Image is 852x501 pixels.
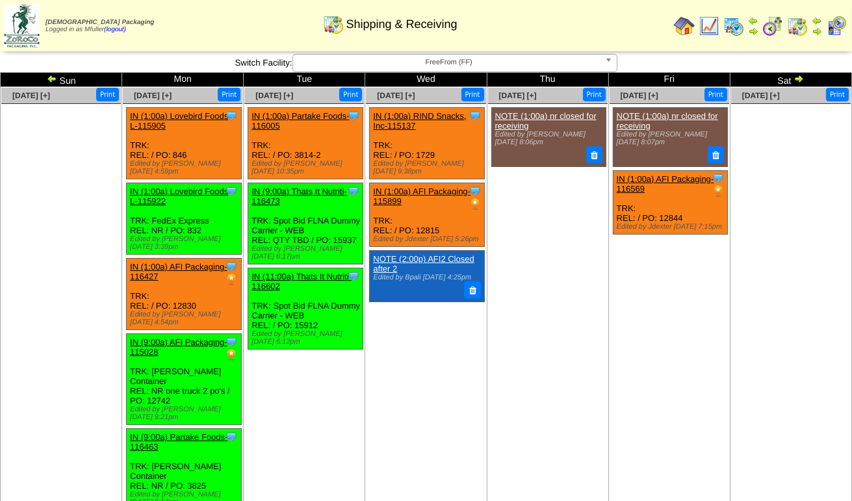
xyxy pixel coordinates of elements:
[812,26,822,36] img: arrowright.gif
[12,91,50,100] a: [DATE] [+]
[130,262,227,281] a: IN (1:00a) AFI Packaging-116427
[225,430,238,443] img: Tooltip
[730,73,851,87] td: Sat
[373,186,471,206] a: IN (1:00a) AFI Packaging-115899
[712,172,725,185] img: Tooltip
[248,268,363,350] div: TRK: Spot Bid FLNA Dummy Carrier - WEB REL: / PO: 15912
[723,16,744,36] img: calendarprod.gif
[323,14,344,34] img: calendarinout.gif
[252,272,352,291] a: IN (11:00a) Thats It Nutriti-116602
[127,108,242,179] div: TRK: REL: / PO: 846
[47,73,57,84] img: arrowleft.gif
[255,91,293,100] a: [DATE] [+]
[127,259,242,330] div: TRK: REL: / PO: 12830
[712,185,725,198] img: PO
[130,311,241,326] div: Edited by [PERSON_NAME] [DATE] 4:54pm
[674,16,695,36] img: home.gif
[787,16,808,36] img: calendarinout.gif
[248,108,363,179] div: TRK: REL: / PO: 3814-2
[373,111,466,131] a: IN (1:00a) RIND Snacks, Inc-115137
[130,160,241,175] div: Edited by [PERSON_NAME] [DATE] 4:59pm
[495,111,597,131] a: NOTE (1:00a) nr closed for receiving
[373,235,484,243] div: Edited by Jdexter [DATE] 5:26pm
[130,235,241,251] div: Edited by [PERSON_NAME] [DATE] 3:39pm
[122,73,244,87] td: Mon
[339,88,362,101] button: Print
[495,131,602,146] div: Edited by [PERSON_NAME] [DATE] 8:06pm
[225,348,238,361] img: PO
[617,131,723,146] div: Edited by [PERSON_NAME] [DATE] 8:07pm
[347,270,360,283] img: Tooltip
[742,91,780,100] a: [DATE] [+]
[617,223,728,231] div: Edited by Jdexter [DATE] 7:15pm
[748,26,758,36] img: arrowright.gif
[130,111,228,131] a: IN (1:00a) Lovebird Foods L-115905
[127,334,242,425] div: TRK: [PERSON_NAME] Container REL: NR one truck 2 po's / PO: 12742
[45,19,154,26] span: [DEMOGRAPHIC_DATA] Packaging
[608,73,730,87] td: Fri
[370,183,485,247] div: TRK: REL: / PO: 12815
[373,160,484,175] div: Edited by [PERSON_NAME] [DATE] 9:38pm
[617,174,714,194] a: IN (1:00a) AFI Packaging-116569
[586,146,603,163] button: Delete Note
[96,88,119,101] button: Print
[4,4,40,47] img: zoroco-logo-small.webp
[104,26,126,33] a: (logout)
[583,88,606,101] button: Print
[617,111,718,131] a: NOTE (1:00a) nr closed for receiving
[45,19,154,33] span: Logged in as Mfuller
[130,432,227,452] a: IN (9:00a) Partake Foods-116463
[130,186,228,206] a: IN (1:00a) Lovebird Foods L-115922
[373,274,480,281] div: Edited by Bpali [DATE] 4:25pm
[225,109,238,122] img: Tooltip
[826,16,847,36] img: calendarcustomer.gif
[127,183,242,255] div: TRK: FedEx Express REL: NR / PO: 832
[134,91,172,100] a: [DATE] [+]
[708,146,725,163] button: Delete Note
[487,73,608,87] td: Thu
[218,88,240,101] button: Print
[248,183,363,264] div: TRK: Spot Bid FLNA Dummy Carrier - WEB REL: QTY TBD / PO: 15937
[225,185,238,198] img: Tooltip
[244,73,365,87] td: Tue
[469,198,482,211] img: PO
[826,88,849,101] button: Print
[252,160,363,175] div: Edited by [PERSON_NAME] [DATE] 10:35pm
[748,16,758,26] img: arrowleft.gif
[377,91,415,100] a: [DATE] [+]
[464,281,481,298] button: Delete Note
[346,18,457,31] span: Shipping & Receiving
[812,16,822,26] img: arrowleft.gif
[469,109,482,122] img: Tooltip
[762,16,783,36] img: calendarblend.gif
[365,73,487,87] td: Wed
[252,245,363,261] div: Edited by [PERSON_NAME] [DATE] 6:17pm
[252,186,346,206] a: IN (9:00a) Thats It Nutriti-116473
[704,88,727,101] button: Print
[499,91,537,100] a: [DATE] [+]
[373,254,474,274] a: NOTE (2:00p) AFI2 Closed after 2
[225,335,238,348] img: Tooltip
[225,273,238,286] img: PO
[130,405,241,421] div: Edited by [PERSON_NAME] [DATE] 9:21pm
[252,111,349,131] a: IN (1:00a) Partake Foods-116005
[699,16,719,36] img: line_graph.gif
[621,91,658,100] a: [DATE] [+]
[370,108,485,179] div: TRK: REL: / PO: 1729
[225,260,238,273] img: Tooltip
[347,109,360,122] img: Tooltip
[794,73,804,84] img: arrowright.gif
[461,88,484,101] button: Print
[613,170,728,234] div: TRK: REL: / PO: 12844
[469,185,482,198] img: Tooltip
[130,337,227,357] a: IN (9:00a) AFI Packaging-115028
[252,330,363,346] div: Edited by [PERSON_NAME] [DATE] 6:12pm
[298,55,600,70] span: FreeFrom (FF)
